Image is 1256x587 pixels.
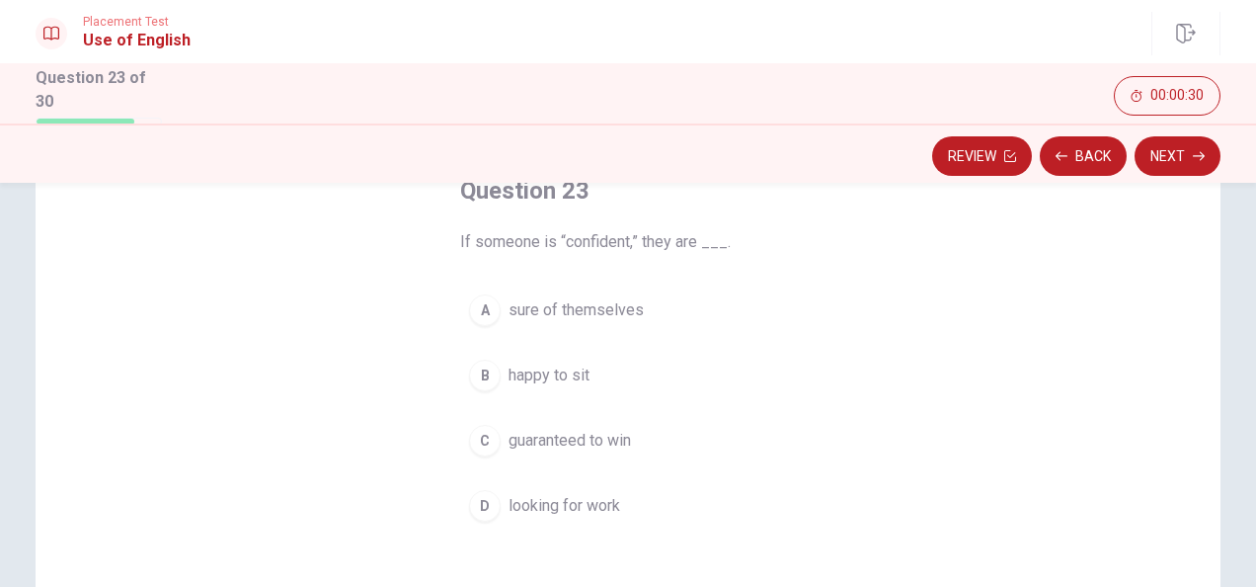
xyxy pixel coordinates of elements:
button: Review [932,136,1032,176]
h1: Question 23 of 30 [36,66,162,114]
div: C [469,425,501,457]
button: Bhappy to sit [460,351,796,400]
button: Cguaranteed to win [460,416,796,465]
span: If someone is “confident,” they are ___. [460,230,796,254]
span: 00:00:30 [1150,88,1204,104]
div: D [469,490,501,522]
div: B [469,360,501,391]
button: 00:00:30 [1114,76,1220,116]
span: guaranteed to win [509,429,631,453]
span: happy to sit [509,364,589,387]
button: Next [1135,136,1220,176]
span: looking for work [509,494,620,518]
span: Placement Test [83,15,191,29]
button: Dlooking for work [460,481,796,531]
button: Asure of themselves [460,286,796,335]
h4: Question 23 [460,175,796,207]
div: A [469,294,501,326]
button: Back [1040,136,1127,176]
span: sure of themselves [509,298,644,322]
h1: Use of English [83,29,191,52]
